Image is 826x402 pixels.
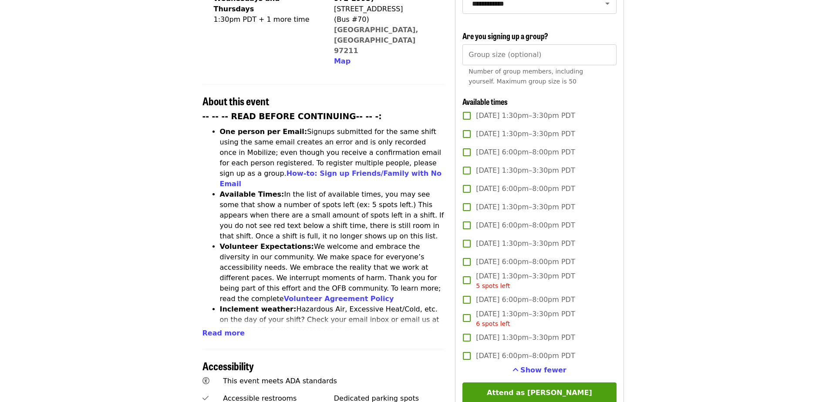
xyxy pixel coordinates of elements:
[202,112,382,121] strong: -- -- -- READ BEFORE CONTINUING-- -- -:
[462,44,616,65] input: [object Object]
[476,282,510,289] span: 5 spots left
[462,96,508,107] span: Available times
[476,309,575,328] span: [DATE] 1:30pm–3:30pm PDT
[220,189,445,241] li: In the list of available times, you may see some that show a number of spots left (ex: 5 spots le...
[223,377,337,385] span: This event meets ADA standards
[334,56,351,67] button: Map
[214,14,317,25] div: 1:30pm PDT + 1 more time
[334,57,351,65] span: Map
[202,329,245,337] span: Read more
[202,377,209,385] i: universal-access icon
[476,257,575,267] span: [DATE] 6:00pm–8:00pm PDT
[202,358,254,373] span: Accessibility
[476,111,575,121] span: [DATE] 1:30pm–3:30pm PDT
[476,147,575,157] span: [DATE] 6:00pm–8:00pm PDT
[334,4,438,14] div: [STREET_ADDRESS]
[284,295,394,303] a: Volunteer Agreement Policy
[476,202,575,212] span: [DATE] 1:30pm–3:30pm PDT
[334,26,418,55] a: [GEOGRAPHIC_DATA], [GEOGRAPHIC_DATA] 97211
[476,271,575,291] span: [DATE] 1:30pm–3:30pm PDT
[220,169,442,188] a: How-to: Sign up Friends/Family with No Email
[220,241,445,304] li: We welcome and embrace the diversity in our community. We make space for everyone’s accessibility...
[476,332,575,343] span: [DATE] 1:30pm–3:30pm PDT
[512,365,566,375] button: See more timeslots
[476,320,510,327] span: 6 spots left
[202,328,245,338] button: Read more
[476,238,575,249] span: [DATE] 1:30pm–3:30pm PDT
[469,68,583,85] span: Number of group members, including yourself. Maximum group size is 50
[476,184,575,194] span: [DATE] 6:00pm–8:00pm PDT
[462,30,548,41] span: Are you signing up a group?
[520,366,566,374] span: Show fewer
[220,305,297,313] strong: Inclement weather:
[202,93,269,108] span: About this event
[476,165,575,176] span: [DATE] 1:30pm–3:30pm PDT
[220,190,284,198] strong: Available Times:
[476,295,575,305] span: [DATE] 6:00pm–8:00pm PDT
[476,129,575,139] span: [DATE] 1:30pm–3:30pm PDT
[220,242,314,251] strong: Volunteer Expectations:
[220,304,445,356] li: Hazardous Air, Excessive Heat/Cold, etc. on the day of your shift? Check your email inbox or emai...
[220,127,307,136] strong: One person per Email:
[476,220,575,231] span: [DATE] 6:00pm–8:00pm PDT
[476,351,575,361] span: [DATE] 6:00pm–8:00pm PDT
[334,14,438,25] div: (Bus #70)
[220,127,445,189] li: Signups submitted for the same shift using the same email creates an error and is only recorded o...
